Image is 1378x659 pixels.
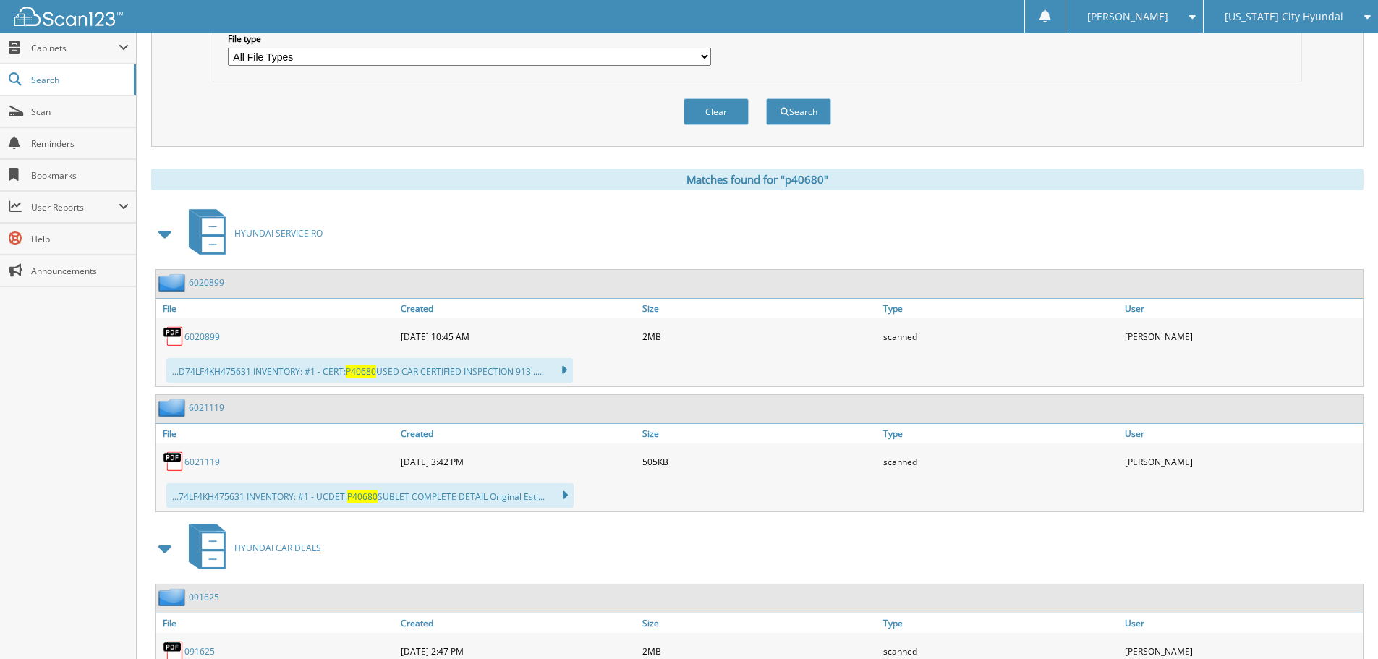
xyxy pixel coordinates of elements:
a: Created [397,424,639,443]
img: folder2.png [158,273,189,292]
a: User [1121,299,1363,318]
span: [US_STATE] City Hyundai [1225,12,1343,21]
a: File [156,424,397,443]
div: 2MB [639,322,880,351]
span: Bookmarks [31,169,129,182]
span: [PERSON_NAME] [1087,12,1168,21]
a: User [1121,424,1363,443]
img: PDF.png [163,451,184,472]
span: Reminders [31,137,129,150]
a: Type [880,613,1121,633]
label: File type [228,33,711,45]
a: 091625 [184,645,215,658]
a: File [156,299,397,318]
a: 091625 [189,591,219,603]
img: scan123-logo-white.svg [14,7,123,26]
span: Scan [31,106,129,118]
a: 6021119 [184,456,220,468]
a: Size [639,613,880,633]
div: ...D74LF4KH475631 INVENTORY: #1 - CERT: USED CAR CERTIFIED INSPECTION 913 ..... [166,358,573,383]
a: HYUNDAI SERVICE RO [180,205,323,262]
a: Created [397,299,639,318]
span: P40680 [346,365,376,378]
div: [DATE] 10:45 AM [397,322,639,351]
img: folder2.png [158,399,189,417]
a: User [1121,613,1363,633]
iframe: Chat Widget [1306,590,1378,659]
div: [DATE] 3:42 PM [397,447,639,476]
a: Size [639,299,880,318]
img: PDF.png [163,326,184,347]
a: Created [397,613,639,633]
div: ...74LF4KH475631 INVENTORY: #1 - UCDET: SUBLET COMPLETE DETAIL Original Esti... [166,483,574,508]
span: Cabinets [31,42,119,54]
div: [PERSON_NAME] [1121,322,1363,351]
a: 6020899 [184,331,220,343]
span: User Reports [31,201,119,213]
img: folder2.png [158,588,189,606]
a: 6020899 [189,276,224,289]
span: HYUNDAI SERVICE RO [234,227,323,239]
a: HYUNDAI CAR DEALS [180,519,321,577]
span: Search [31,74,127,86]
span: Announcements [31,265,129,277]
a: Size [639,424,880,443]
a: File [156,613,397,633]
span: P40680 [347,490,378,503]
div: Matches found for "p40680" [151,169,1364,190]
button: Search [766,98,831,125]
div: scanned [880,447,1121,476]
div: [PERSON_NAME] [1121,447,1363,476]
div: scanned [880,322,1121,351]
a: Type [880,299,1121,318]
button: Clear [684,98,749,125]
span: Help [31,233,129,245]
a: Type [880,424,1121,443]
div: 505KB [639,447,880,476]
span: HYUNDAI CAR DEALS [234,542,321,554]
a: 6021119 [189,401,224,414]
